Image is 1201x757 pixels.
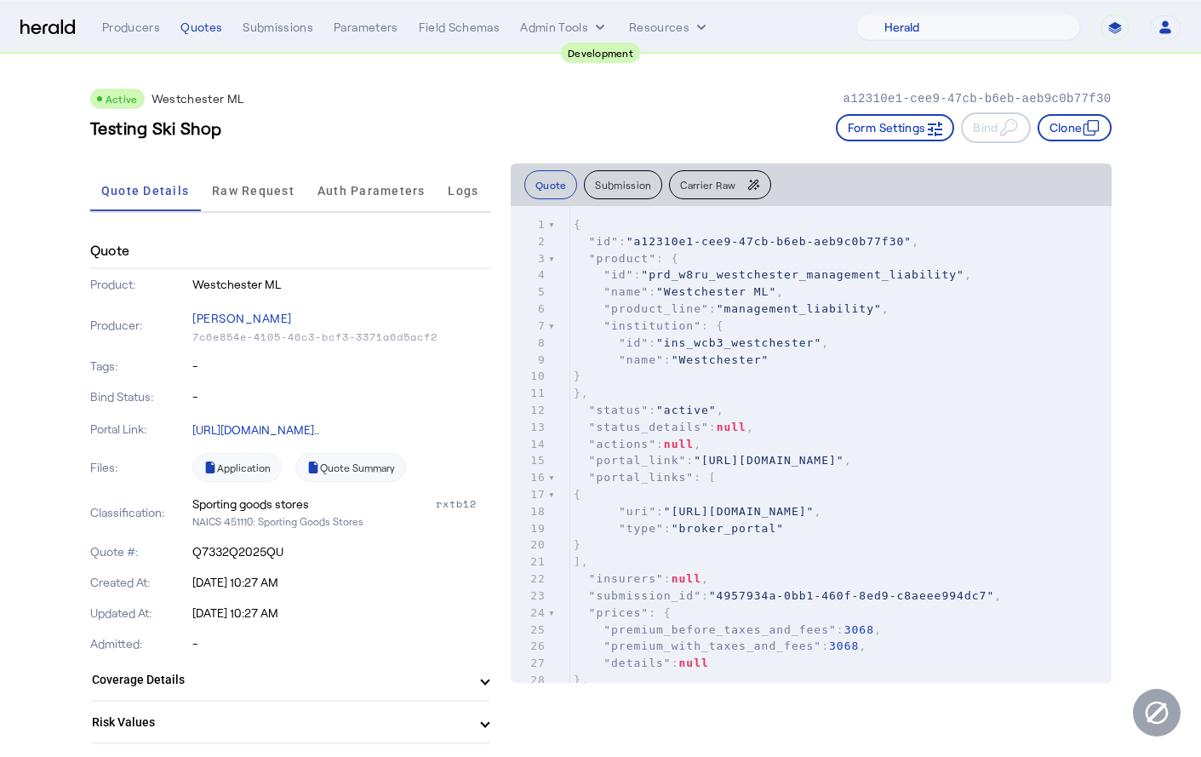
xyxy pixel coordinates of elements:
[92,671,468,689] mat-panel-title: Coverage Details
[709,589,994,602] span: "4957934a-0bb1-460f-8ed9-c8aeee994dc7"
[90,459,190,476] p: Files:
[679,657,709,669] span: null
[511,335,548,352] div: 8
[584,170,662,199] button: Submission
[212,185,295,197] span: Raw Request
[844,623,874,636] span: 3068
[574,572,709,585] span: : ,
[511,233,548,250] div: 2
[90,504,190,521] p: Classification:
[672,522,784,535] span: "broker_portal"
[589,606,649,619] span: "prices"
[603,319,701,332] span: "institution"
[102,19,160,36] div: Producers
[511,622,548,639] div: 25
[589,438,656,450] span: "actions"
[90,421,190,438] p: Portal Link:
[152,90,244,107] p: Westchester ML
[511,436,548,453] div: 14
[511,301,548,318] div: 6
[619,522,664,535] span: "type"
[511,638,548,655] div: 26
[520,19,609,36] button: internal dropdown menu
[511,469,548,486] div: 16
[574,538,581,551] span: }
[511,250,548,267] div: 3
[511,368,548,385] div: 10
[664,505,815,518] span: "[URL][DOMAIN_NAME]"
[90,574,190,591] p: Created At:
[574,285,784,298] span: : ,
[90,635,190,652] p: Admitted:
[511,318,548,335] div: 7
[192,330,490,344] p: 7c6e854e-4105-46c3-bcf3-3371a6d5acf2
[192,453,282,482] a: Application
[192,513,490,530] p: NAICS 451110: Sporting Goods Stores
[574,488,581,501] span: {
[574,336,829,349] span: : ,
[90,388,190,405] p: Bind Status:
[419,19,500,36] div: Field Schemas
[511,284,548,301] div: 5
[511,520,548,537] div: 19
[680,180,735,190] span: Carrier Raw
[511,571,548,588] div: 22
[589,572,664,585] span: "insurers"
[843,90,1111,107] p: a12310e1-cee9-47cb-b6eb-aeb9c0b77f30
[574,302,889,315] span: : ,
[511,588,548,605] div: 23
[574,674,589,686] span: },
[90,276,190,293] p: Product:
[192,496,309,513] div: Sporting goods stores
[574,522,784,535] span: :
[192,276,490,293] p: Westchester ML
[92,714,468,731] mat-panel-title: Risk Values
[511,486,548,503] div: 17
[574,505,821,518] span: : ,
[436,496,490,513] div: rxtb12
[574,353,769,366] span: :
[656,285,776,298] span: "Westchester ML"
[961,112,1030,143] button: Bind
[574,657,709,669] span: :
[511,385,548,402] div: 11
[836,114,955,141] button: Form Settings
[511,216,548,233] div: 1
[90,358,190,375] p: Tags:
[829,639,859,652] span: 3068
[672,572,701,585] span: null
[603,302,709,315] span: "product_line"
[656,336,821,349] span: "ins_wcb3_westchester"
[574,421,754,433] span: : ,
[106,93,138,105] span: Active
[448,185,478,197] span: Logs
[511,536,548,553] div: 20
[511,402,548,419] div: 12
[1038,114,1112,141] button: Clone
[664,438,694,450] span: null
[90,240,130,261] h4: Quote
[192,388,490,405] p: -
[574,252,679,265] span: : {
[574,623,882,636] span: : ,
[574,471,717,484] span: : [
[589,589,701,602] span: "submission_id"
[717,302,882,315] span: "management_liability"
[511,503,548,520] div: 18
[561,43,640,63] div: Development
[90,659,490,700] mat-expansion-panel-header: Coverage Details
[619,353,664,366] span: "name"
[574,555,589,568] span: ],
[603,285,649,298] span: "name"
[589,421,709,433] span: "status_details"
[619,336,649,349] span: "id"
[717,421,746,433] span: null
[589,235,619,248] span: "id"
[574,639,866,652] span: : ,
[574,370,581,382] span: }
[669,170,770,199] button: Carrier Raw
[626,235,912,248] span: "a12310e1-cee9-47cb-b6eb-aeb9c0b77f30"
[603,639,821,652] span: "premium_with_taxes_and_fees"
[589,471,695,484] span: "portal_links"
[511,672,548,689] div: 28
